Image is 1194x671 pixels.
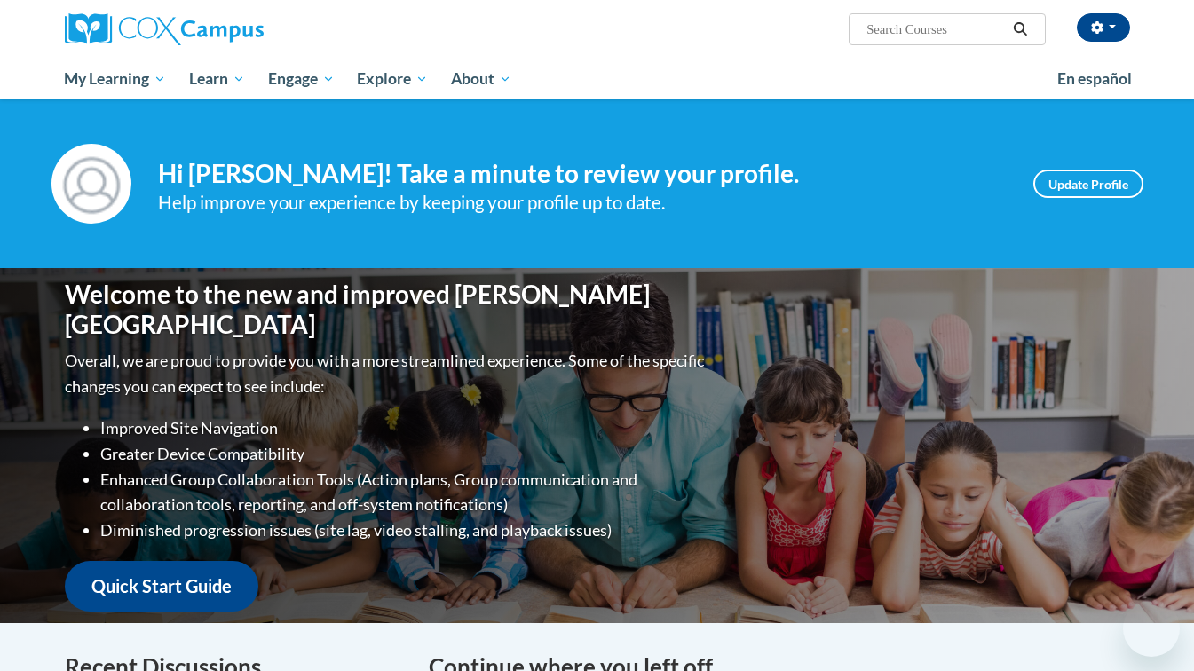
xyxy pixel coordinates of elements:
a: Explore [345,59,439,99]
a: Engage [257,59,346,99]
div: Main menu [38,59,1157,99]
img: Cox Campus [65,13,264,45]
a: Cox Campus [65,13,402,45]
span: About [451,68,511,90]
p: Overall, we are proud to provide you with a more streamlined experience. Some of the specific cha... [65,348,708,399]
span: Engage [268,68,335,90]
div: Help improve your experience by keeping your profile up to date. [158,188,1007,217]
img: Profile Image [51,144,131,224]
span: Learn [189,68,245,90]
span: Explore [357,68,428,90]
li: Greater Device Compatibility [100,441,708,467]
a: Update Profile [1033,170,1143,198]
span: My Learning [64,68,166,90]
button: Search [1007,19,1033,40]
h1: Welcome to the new and improved [PERSON_NAME][GEOGRAPHIC_DATA] [65,280,708,339]
iframe: Button to launch messaging window [1123,600,1180,657]
a: About [439,59,523,99]
a: My Learning [53,59,178,99]
a: Quick Start Guide [65,561,258,612]
li: Diminished progression issues (site lag, video stalling, and playback issues) [100,517,708,543]
li: Enhanced Group Collaboration Tools (Action plans, Group communication and collaboration tools, re... [100,467,708,518]
li: Improved Site Navigation [100,415,708,441]
h4: Hi [PERSON_NAME]! Take a minute to review your profile. [158,159,1007,189]
button: Account Settings [1077,13,1130,42]
input: Search Courses [865,19,1007,40]
a: Learn [178,59,257,99]
a: En español [1046,60,1143,98]
span: En español [1057,69,1132,88]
